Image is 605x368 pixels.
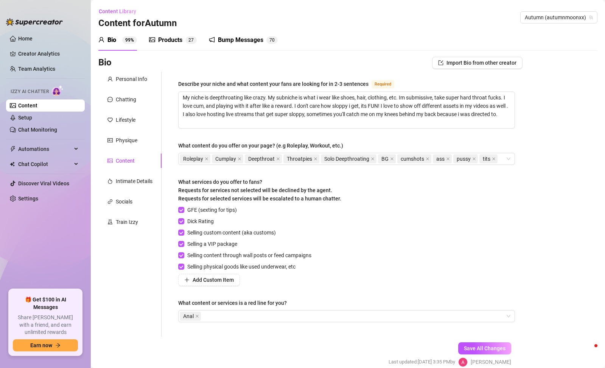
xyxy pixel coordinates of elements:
h3: Bio [98,57,112,69]
span: tits [479,154,498,163]
span: team [589,15,593,20]
button: Add Custom Item [178,274,240,286]
button: Content Library [98,5,142,17]
span: user [107,76,113,82]
span: 7 [191,37,194,43]
span: [PERSON_NAME] [471,358,511,366]
sup: 70 [266,36,278,44]
div: Lifestyle [116,116,135,124]
div: Chatting [116,95,136,104]
span: close [472,157,476,161]
span: close [205,157,208,161]
span: Dick Rating [184,217,217,225]
span: What services do you offer to fans? Requests for services not selected will be declined by the ag... [178,179,341,202]
span: cumshots [397,154,431,163]
span: close [446,157,450,161]
span: Selling a VIP package [184,240,240,248]
span: picture [107,158,113,163]
span: close [238,157,241,161]
span: BG [381,155,389,163]
label: Describe your niche and what content your fans are looking for in 2-3 sentences [178,79,403,89]
span: heart [107,117,113,123]
span: 🎁 Get $100 in AI Messages [13,296,78,311]
span: experiment [107,219,113,225]
div: Personal Info [116,75,147,83]
span: Save All Changes [464,345,505,351]
input: What content or services is a red line for you? [202,312,204,321]
sup: 99% [122,36,137,44]
span: Anal [183,312,194,320]
button: Import Bio from other creator [432,57,523,69]
span: plus [184,277,190,283]
div: Bio [107,36,116,45]
span: Automations [18,143,72,155]
img: logo-BBDzfeDw.svg [6,18,63,26]
span: message [107,97,113,102]
span: Throatpies [283,154,319,163]
span: Share [PERSON_NAME] with a friend, and earn unlimited rewards [13,314,78,336]
span: pussy [453,154,478,163]
div: Socials [116,197,132,206]
img: Chat Copilot [10,161,15,167]
div: Train Izzy [116,218,138,226]
a: Home [18,36,33,42]
span: close [426,157,429,161]
span: idcard [107,138,113,143]
span: ass [436,155,445,163]
button: Save All Changes [458,342,511,354]
img: AI Chatter [52,85,64,96]
div: Intimate Details [116,177,152,185]
a: Team Analytics [18,66,55,72]
span: Throatpies [287,155,312,163]
span: cumshots [401,155,424,163]
span: GFE (sexting for tips) [184,206,240,214]
span: Earn now [30,342,52,348]
span: close [314,157,317,161]
span: BG [378,154,396,163]
span: link [107,199,113,204]
span: close [276,157,280,161]
div: What content or services is a red line for you? [178,299,287,307]
span: Import Bio from other creator [446,60,516,66]
h3: Content for Autumn [98,17,177,30]
sup: 27 [185,36,197,44]
span: Selling physical goods like used underwear, etc [184,262,299,271]
span: picture [149,37,155,43]
span: Required [372,80,394,89]
span: Solo Deepthroating [324,155,369,163]
a: Creator Analytics [18,48,79,60]
span: 0 [272,37,275,43]
span: ass [433,154,452,163]
span: Cumplay [212,154,243,163]
span: close [195,314,199,318]
span: import [438,60,443,65]
span: Cumplay [215,155,236,163]
span: Roleplay [180,154,210,163]
span: notification [209,37,215,43]
span: 2 [188,37,191,43]
span: Selling content through wall posts or feed campaigns [184,251,314,259]
span: tits [483,155,490,163]
label: What content do you offer on your page? (e.g Roleplay, Workout, etc.) [178,141,348,150]
span: 7 [269,37,272,43]
img: Autumn Moon [459,358,467,366]
div: What content do you offer on your page? (e.g Roleplay, Workout, etc.) [178,141,343,150]
span: pussy [457,155,471,163]
input: What content do you offer on your page? (e.g Roleplay, Workout, etc.) [499,154,501,163]
span: user [98,37,104,43]
span: Izzy AI Chatter [11,88,49,95]
span: arrow-right [55,343,61,348]
a: Discover Viral Videos [18,180,69,186]
span: Deepthroat [248,155,275,163]
a: Settings [18,196,38,202]
div: Physique [116,136,137,144]
span: close [492,157,496,161]
div: Describe your niche and what content your fans are looking for in 2-3 sentences [178,80,369,88]
span: Chat Copilot [18,158,72,170]
span: Solo Deepthroating [321,154,376,163]
div: Bump Messages [218,36,263,45]
span: Anal [180,312,201,321]
button: Earn nowarrow-right [13,339,78,351]
span: fire [107,179,113,184]
a: Content [18,102,37,109]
